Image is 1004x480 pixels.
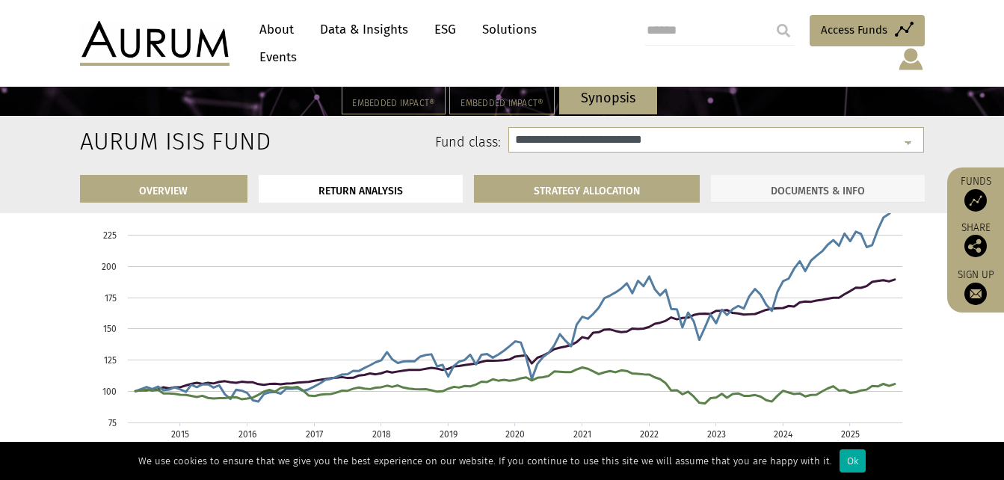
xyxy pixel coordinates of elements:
[224,133,502,153] label: Fund class:
[252,43,297,71] a: Events
[103,324,117,334] text: 150
[102,262,117,272] text: 200
[573,429,591,440] text: 2021
[955,268,997,305] a: Sign up
[80,127,202,156] h2: Aurum Isis Fund
[964,235,987,257] img: Share this post
[821,21,887,39] span: Access Funds
[80,175,248,203] a: OVERVIEW
[964,283,987,305] img: Sign up to our newsletter
[103,230,117,241] text: 225
[897,46,925,72] img: account-icon.svg
[460,99,544,108] h5: Embedded Impact®
[706,429,725,440] text: 2023
[475,16,544,43] a: Solutions
[102,387,117,397] text: 100
[711,175,925,203] a: DOCUMENTS & INFO
[312,16,416,43] a: Data & Insights
[238,429,256,440] text: 2016
[474,175,700,203] a: STRATEGY ALLOCATION
[569,66,647,109] p: Performance Synopsis
[252,16,301,43] a: About
[840,429,859,440] text: 2025
[955,175,997,212] a: Funds
[774,429,793,440] text: 2024
[505,429,525,440] text: 2020
[171,429,189,440] text: 2015
[372,429,390,440] text: 2018
[640,429,659,440] text: 2022
[439,429,457,440] text: 2019
[955,223,997,257] div: Share
[352,99,435,108] h5: Embedded Impact®
[810,15,925,46] a: Access Funds
[840,449,866,473] div: Ok
[306,429,323,440] text: 2017
[427,16,463,43] a: ESG
[104,355,117,366] text: 125
[80,21,230,66] img: Aurum
[108,418,117,428] text: 75
[105,293,117,304] text: 175
[769,16,798,46] input: Submit
[964,189,987,212] img: Access Funds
